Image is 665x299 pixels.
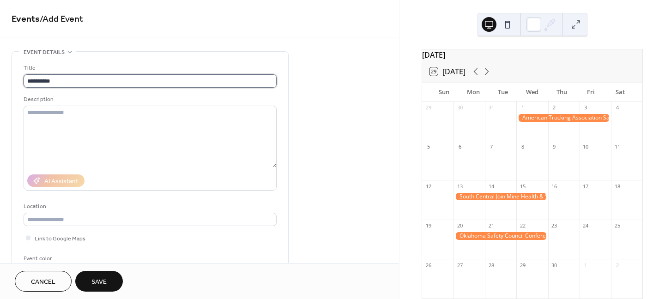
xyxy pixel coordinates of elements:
[614,262,621,269] div: 2
[488,144,495,150] div: 7
[24,48,65,57] span: Event details
[456,262,463,269] div: 27
[426,65,469,78] button: 29[DATE]
[551,104,558,111] div: 2
[519,183,526,190] div: 15
[429,83,459,102] div: Sun
[488,83,518,102] div: Tue
[614,222,621,229] div: 25
[614,144,621,150] div: 11
[582,183,589,190] div: 17
[551,144,558,150] div: 9
[456,222,463,229] div: 20
[582,144,589,150] div: 10
[24,95,275,104] div: Description
[453,232,548,240] div: Oklahoma Safety Council Conference & Expo
[459,83,489,102] div: Mon
[425,222,432,229] div: 19
[35,234,85,244] span: Link to Google Maps
[518,83,547,102] div: Wed
[605,83,635,102] div: Sat
[24,202,275,211] div: Location
[582,262,589,269] div: 1
[519,262,526,269] div: 29
[614,183,621,190] div: 18
[425,262,432,269] div: 26
[519,104,526,111] div: 1
[551,262,558,269] div: 30
[614,104,621,111] div: 4
[453,193,548,201] div: South Central Join Mine Health & Safety Conference
[488,104,495,111] div: 31
[75,271,123,292] button: Save
[519,144,526,150] div: 8
[24,254,93,263] div: Event color
[582,104,589,111] div: 3
[425,144,432,150] div: 5
[425,183,432,190] div: 12
[488,183,495,190] div: 14
[12,10,40,28] a: Events
[519,222,526,229] div: 22
[516,114,611,122] div: American Trucking Association Safety, Security and Human Resources National Conference
[15,271,72,292] button: Cancel
[31,277,55,287] span: Cancel
[551,222,558,229] div: 23
[576,83,606,102] div: Fri
[425,104,432,111] div: 29
[24,63,275,73] div: Title
[488,222,495,229] div: 21
[547,83,576,102] div: Thu
[582,222,589,229] div: 24
[422,49,642,60] div: [DATE]
[551,183,558,190] div: 16
[456,104,463,111] div: 30
[456,183,463,190] div: 13
[456,144,463,150] div: 6
[488,262,495,269] div: 28
[91,277,107,287] span: Save
[40,10,83,28] span: / Add Event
